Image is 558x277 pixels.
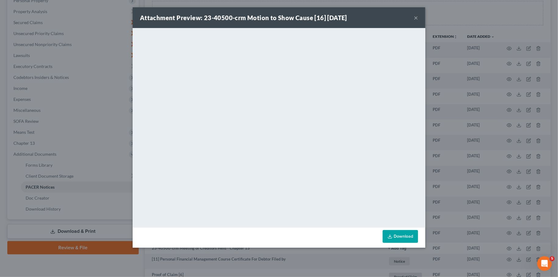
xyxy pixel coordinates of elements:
span: 5 [550,256,555,261]
button: × [414,14,418,21]
iframe: Intercom live chat [537,256,552,271]
iframe: <object ng-attr-data='[URL][DOMAIN_NAME]' type='application/pdf' width='100%' height='650px'></ob... [133,28,425,226]
a: Download [383,230,418,243]
strong: Attachment Preview: 23-40500-crm Motion to Show Cause [16] [DATE] [140,14,347,21]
